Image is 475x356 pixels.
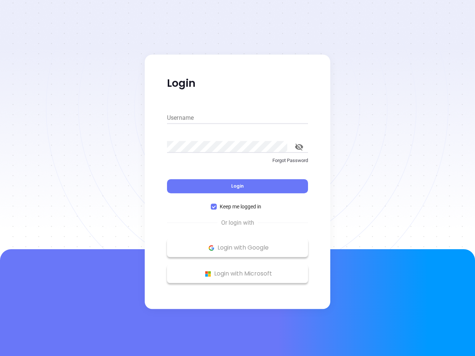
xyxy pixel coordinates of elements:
p: Login with Microsoft [171,268,304,279]
span: Keep me logged in [217,202,264,211]
p: Login [167,77,308,90]
p: Login with Google [171,242,304,253]
a: Forgot Password [167,157,308,170]
button: Microsoft Logo Login with Microsoft [167,264,308,283]
button: toggle password visibility [290,138,308,156]
button: Login [167,179,308,193]
img: Microsoft Logo [203,269,213,278]
p: Forgot Password [167,157,308,164]
button: Google Logo Login with Google [167,238,308,257]
img: Google Logo [207,243,216,253]
span: Login [231,183,244,189]
span: Or login with [217,218,258,227]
